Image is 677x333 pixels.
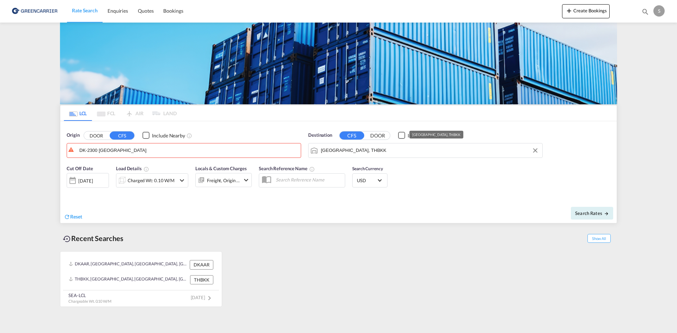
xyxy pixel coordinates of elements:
[575,210,609,216] span: Search Rates
[60,230,126,246] div: Recent Searches
[11,3,58,19] img: b0b18ec08afe11efb1d4932555f5f09d.png
[398,132,441,139] md-checkbox: Checkbox No Ink
[408,132,441,139] div: Include Nearby
[163,8,183,14] span: Bookings
[70,214,82,220] span: Reset
[67,166,93,171] span: Cut Off Date
[565,6,573,15] md-icon: icon-plus 400-fg
[116,166,149,171] span: Load Details
[321,145,539,156] input: Search by Port
[116,173,188,187] div: Charged Wt: 0.10 W/Micon-chevron-down
[84,131,109,140] button: DOOR
[64,105,92,121] md-tab-item: LCL
[587,234,611,243] span: Show All
[60,121,617,223] div: Origin DOOR CFS Checkbox No InkUnchecked: Ignores neighbouring ports when fetching rates.Checked ...
[190,275,213,284] div: THBKK
[242,176,250,184] md-icon: icon-chevron-down
[309,143,542,158] md-input-container: Bangkok, THBKK
[60,23,617,104] img: GreenCarrierFCL_LCL.png
[653,5,665,17] div: S
[108,8,128,14] span: Enquiries
[60,251,222,307] recent-search-card: DKAAR, [GEOGRAPHIC_DATA], [GEOGRAPHIC_DATA], [GEOGRAPHIC_DATA], [GEOGRAPHIC_DATA] DKAARTHBKK, [GE...
[195,173,252,187] div: Freight Origin Destinationicon-chevron-down
[530,145,541,156] button: Clear Input
[68,292,111,298] div: SEA-LCL
[69,275,188,284] div: THBKK, Bangkok, Thailand, South East Asia, Asia Pacific
[68,299,111,303] span: Chargeable Wt. 0.10 W/M
[207,175,240,185] div: Freight Origin Destination
[190,260,213,269] div: DKAAR
[78,178,93,184] div: [DATE]
[308,132,332,139] span: Destination
[67,173,109,188] div: [DATE]
[191,295,214,300] span: [DATE]
[340,131,364,140] button: CFS
[357,177,377,184] span: USD
[641,8,649,18] div: icon-magnify
[128,175,175,185] div: Charged Wt: 0.10 W/M
[178,176,186,185] md-icon: icon-chevron-down
[356,175,384,185] md-select: Select Currency: $ USDUnited States Dollar
[412,131,461,138] div: [GEOGRAPHIC_DATA], THBKK
[110,131,134,140] button: CFS
[641,8,649,16] md-icon: icon-magnify
[272,174,345,185] input: Search Reference Name
[67,143,301,158] md-input-container: Aarhus, DKAAR
[79,145,297,156] input: Search by Port
[72,7,98,13] span: Rate Search
[604,211,609,216] md-icon: icon-arrow-right
[64,105,177,121] md-pagination-wrapper: Use the left and right arrow keys to navigate between tabs
[152,132,185,139] div: Include Nearby
[144,166,149,172] md-icon: Chargeable Weight
[69,260,188,269] div: DKAAR, Aarhus, Denmark, Northern Europe, Europe
[64,214,70,220] md-icon: icon-refresh
[309,166,315,172] md-icon: Your search will be saved by the below given name
[195,166,247,171] span: Locals & Custom Charges
[562,4,610,18] button: icon-plus 400-fgCreate Bookings
[67,187,72,197] md-datepicker: Select
[67,132,79,139] span: Origin
[571,207,613,220] button: Search Ratesicon-arrow-right
[63,235,71,243] md-icon: icon-backup-restore
[142,132,185,139] md-checkbox: Checkbox No Ink
[205,294,214,302] md-icon: icon-chevron-right
[365,131,390,140] button: DOOR
[259,166,315,171] span: Search Reference Name
[64,213,82,221] div: icon-refreshReset
[352,166,383,171] span: Search Currency
[187,133,192,138] md-icon: Unchecked: Ignores neighbouring ports when fetching rates.Checked : Includes neighbouring ports w...
[138,8,153,14] span: Quotes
